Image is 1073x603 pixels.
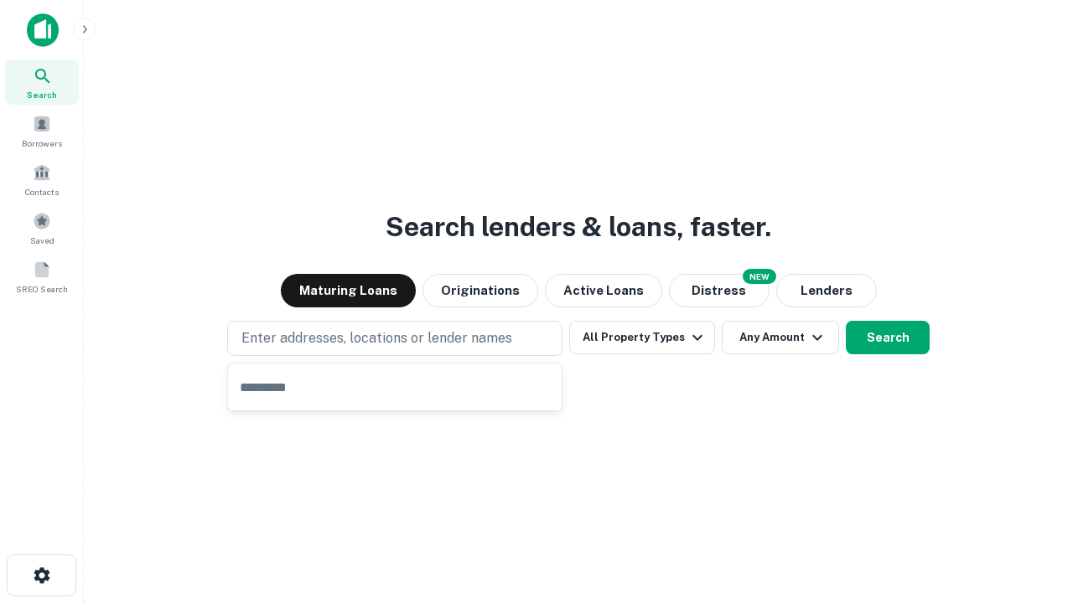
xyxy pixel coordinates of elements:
div: NEW [743,269,776,284]
button: Search distressed loans with lien and other non-mortgage details. [669,274,770,307]
button: Originations [422,274,538,307]
p: Enter addresses, locations or lender names [241,328,512,348]
span: Contacts [25,185,59,198]
h3: Search lenders & loans, faster. [386,207,771,247]
a: Contacts [5,157,79,202]
button: Any Amount [722,321,839,354]
span: Borrowers [22,137,62,150]
button: Lenders [776,274,877,307]
iframe: Chat Widget [989,469,1073,549]
img: capitalize-icon.png [27,13,59,47]
a: SREO Search [5,254,79,299]
span: Search [27,88,57,101]
span: SREO Search [16,282,68,296]
a: Search [5,59,79,105]
button: Maturing Loans [281,274,416,307]
span: Saved [30,234,54,247]
a: Saved [5,205,79,250]
button: Enter addresses, locations or lender names [227,321,562,356]
button: Active Loans [545,274,662,307]
button: All Property Types [569,321,715,354]
a: Borrowers [5,108,79,153]
button: Search [846,321,930,354]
